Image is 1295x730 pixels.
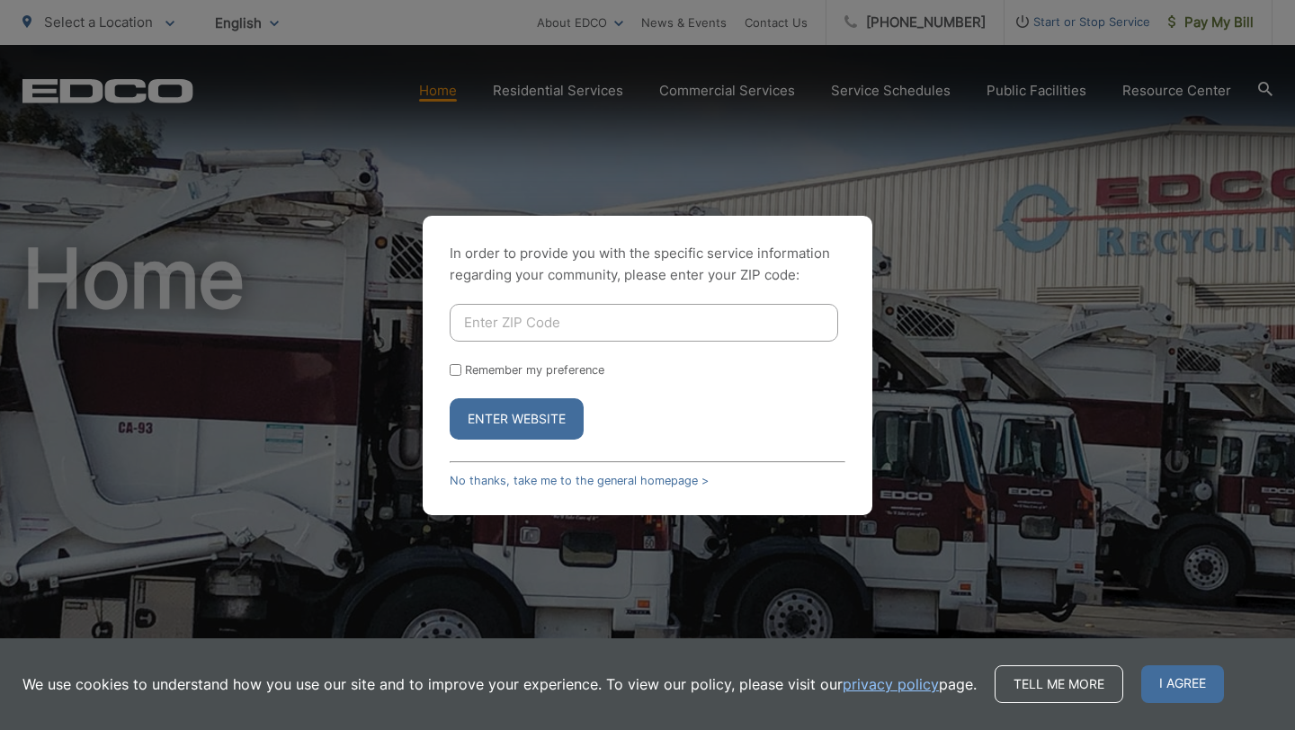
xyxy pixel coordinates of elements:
[995,665,1123,703] a: Tell me more
[22,673,977,695] p: We use cookies to understand how you use our site and to improve your experience. To view our pol...
[843,673,939,695] a: privacy policy
[465,363,604,377] label: Remember my preference
[450,304,838,342] input: Enter ZIP Code
[450,474,709,487] a: No thanks, take me to the general homepage >
[450,398,584,440] button: Enter Website
[450,243,845,286] p: In order to provide you with the specific service information regarding your community, please en...
[1141,665,1224,703] span: I agree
